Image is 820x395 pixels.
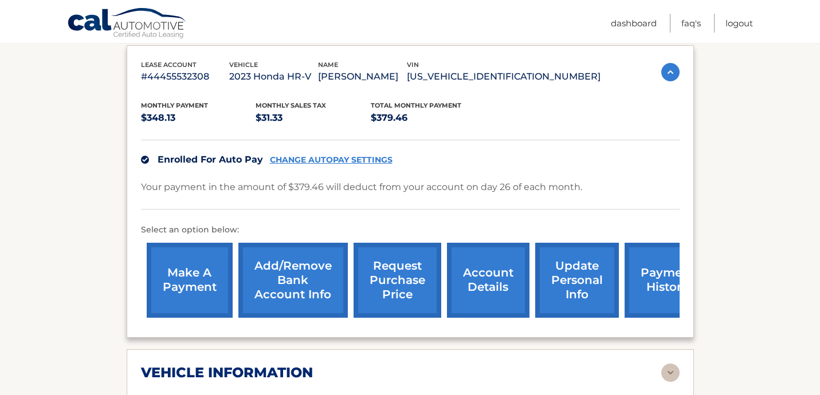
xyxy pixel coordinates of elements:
a: payment history [625,243,711,318]
p: [PERSON_NAME] [318,69,407,85]
span: Monthly sales Tax [256,101,326,109]
p: Your payment in the amount of $379.46 will deduct from your account on day 26 of each month. [141,179,582,195]
h2: vehicle information [141,364,313,381]
span: lease account [141,61,197,69]
a: CHANGE AUTOPAY SETTINGS [270,155,393,165]
a: Logout [725,14,753,33]
a: FAQ's [681,14,701,33]
span: name [318,61,338,69]
p: $348.13 [141,110,256,126]
a: account details [447,243,529,318]
img: check.svg [141,156,149,164]
span: Monthly Payment [141,101,208,109]
span: vin [407,61,419,69]
a: Cal Automotive [67,7,187,41]
span: Total Monthly Payment [371,101,461,109]
img: accordion-rest.svg [661,364,680,382]
img: accordion-active.svg [661,63,680,81]
a: Dashboard [611,14,657,33]
p: [US_VEHICLE_IDENTIFICATION_NUMBER] [407,69,601,85]
span: vehicle [229,61,258,69]
p: #44455532308 [141,69,230,85]
a: request purchase price [354,243,441,318]
a: update personal info [535,243,619,318]
p: $379.46 [371,110,486,126]
p: $31.33 [256,110,371,126]
span: Enrolled For Auto Pay [158,154,263,165]
p: Select an option below: [141,223,680,237]
a: make a payment [147,243,233,318]
p: 2023 Honda HR-V [229,69,318,85]
a: Add/Remove bank account info [238,243,348,318]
